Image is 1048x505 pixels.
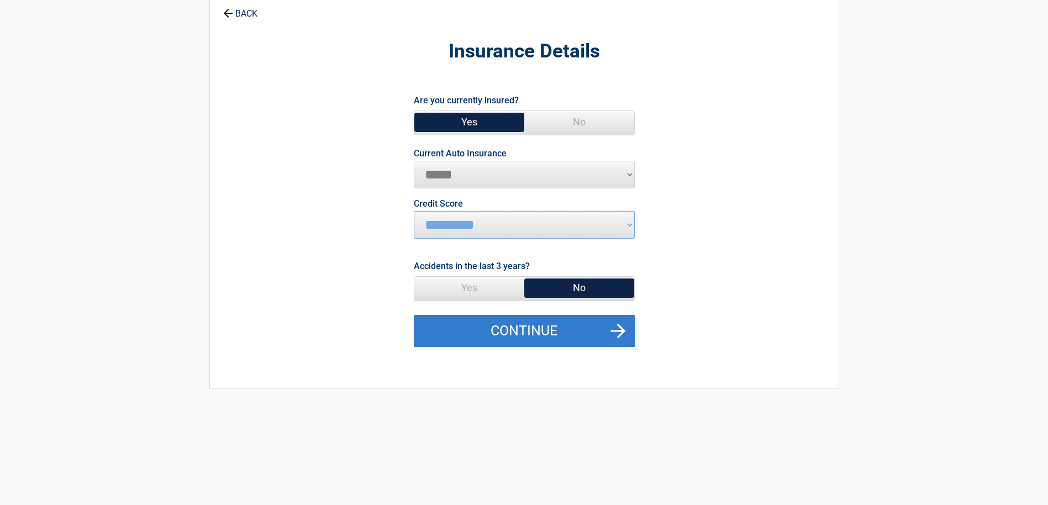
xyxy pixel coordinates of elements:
label: Are you currently insured? [414,93,519,108]
label: Credit Score [414,199,463,208]
span: No [524,111,634,133]
span: Yes [414,111,524,133]
h2: Insurance Details [271,39,778,65]
label: Current Auto Insurance [414,149,507,158]
span: Yes [414,277,524,299]
label: Accidents in the last 3 years? [414,259,530,273]
span: No [524,277,634,299]
button: Continue [414,315,635,347]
